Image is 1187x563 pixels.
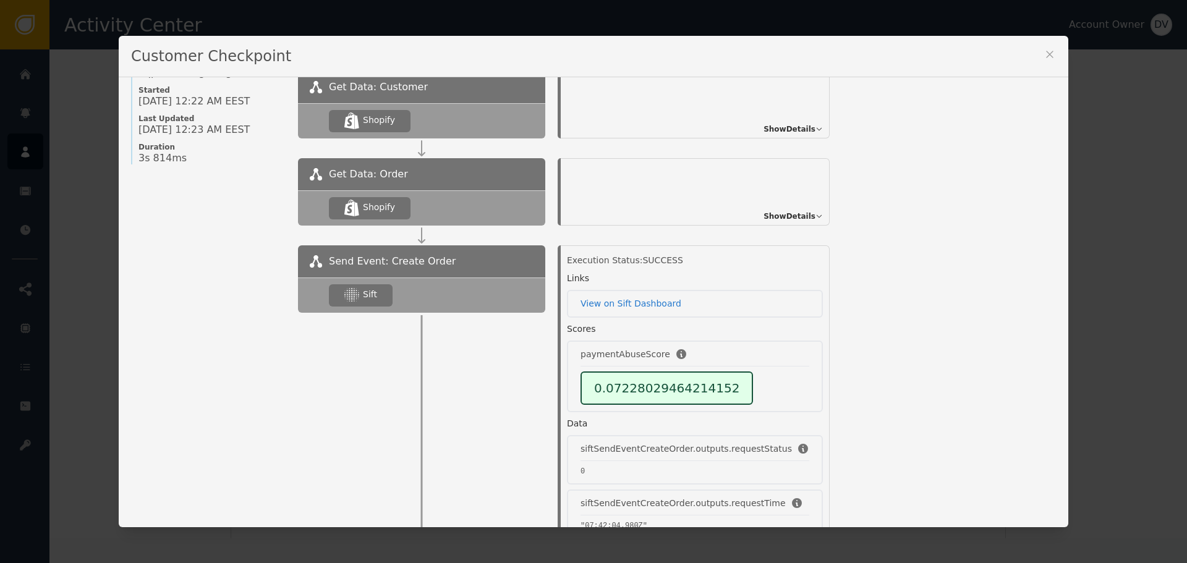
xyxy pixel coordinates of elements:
div: 0.07228029464214152 [581,371,753,405]
div: siftSendEventCreateOrder.outputs.requestTime [581,497,786,510]
span: Show Details [764,211,815,222]
span: 3s 814ms [138,152,187,164]
span: Duration [138,142,286,152]
div: siftSendEventCreateOrder.outputs.requestStatus [581,442,792,455]
div: Data [567,417,587,430]
div: Links [567,272,589,285]
span: Last Updated [138,114,286,124]
a: View on Sift Dashboard [581,297,809,310]
div: Scores [567,323,596,336]
div: Shopify [363,114,395,127]
div: Execution Status: SUCCESS [567,254,823,267]
pre: "07:42:04.980Z" [581,520,809,531]
span: [DATE] 12:23 AM EEST [138,124,250,136]
span: Show Details [764,124,815,135]
div: paymentAbuseScore [581,348,670,361]
span: Get Data: Order [329,167,408,182]
div: Customer Checkpoint [119,36,1068,77]
div: Shopify [363,201,395,214]
span: Get Data: Customer [329,80,428,95]
span: Started [138,85,286,95]
div: Sift [363,288,377,301]
pre: 0 [581,466,809,477]
span: Send Event: Create Order [329,254,456,269]
span: [DATE] 12:22 AM EEST [138,95,250,108]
